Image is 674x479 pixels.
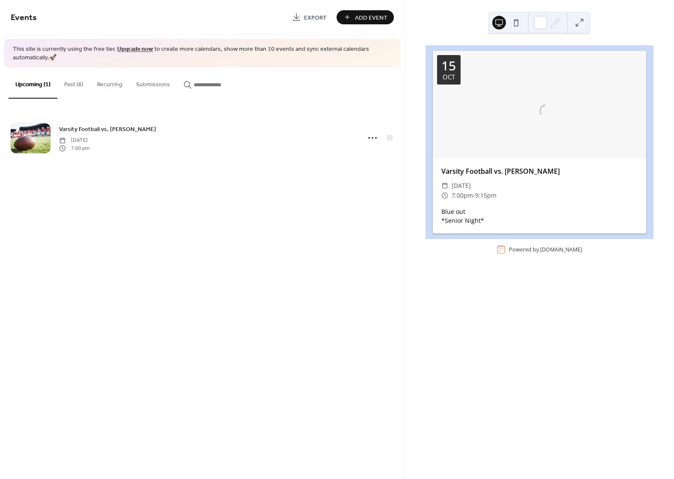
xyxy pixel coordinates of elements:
span: Add Event [355,13,387,22]
button: Submissions [129,67,177,98]
a: [DOMAIN_NAME] [540,246,582,253]
button: Past (8) [57,67,90,98]
span: Export [304,13,327,22]
span: [DATE] [59,137,89,144]
span: 9:15pm [475,190,497,201]
span: Events [11,9,37,26]
button: Add Event [337,10,394,24]
div: Powered by [509,246,582,253]
span: 7:00 pm [59,144,89,152]
div: Oct [443,74,455,80]
div: ​ [441,190,448,201]
button: Upcoming (1) [9,67,57,99]
span: This site is currently using the free tier. to create more calendars, show more than 10 events an... [13,45,392,62]
div: Varsity Football vs. [PERSON_NAME] [433,166,646,176]
div: 15 [441,59,456,72]
a: Varsity Football vs. [PERSON_NAME] [59,124,156,134]
span: 7:00pm [452,190,473,201]
button: Recurring [90,67,129,98]
a: Export [286,10,333,24]
a: Upgrade now [117,44,153,55]
div: Blue out *Senior Night* [433,207,646,225]
div: ​ [441,181,448,191]
span: - [473,190,475,201]
span: [DATE] [452,181,471,191]
span: Varsity Football vs. [PERSON_NAME] [59,125,156,134]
